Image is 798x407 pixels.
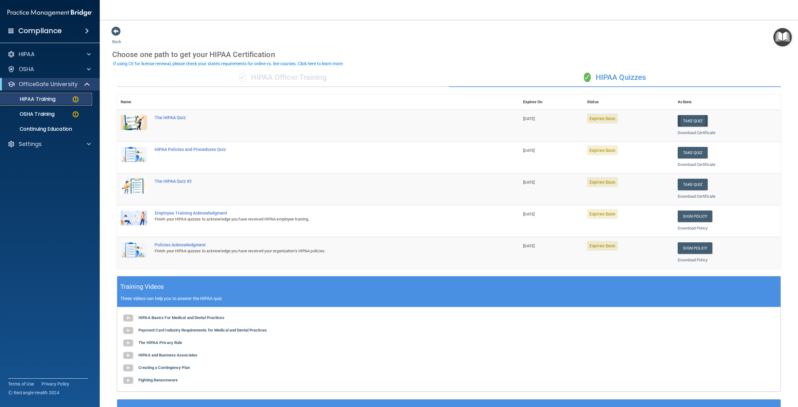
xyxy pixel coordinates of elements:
[112,32,121,44] a: Back
[113,61,344,66] div: If using CE for license renewal, please check your state's requirements for online vs. live cours...
[138,328,267,332] b: Payment Card Industry Requirements for Medical and Dental Practices
[773,28,792,46] button: Open Resource Center
[138,365,190,370] b: Creating a Contingency Plan
[4,96,55,102] p: HIPAA Training
[7,140,91,148] a: Settings
[138,353,197,357] b: HIPAA and Business Associates
[678,194,715,199] a: Download Certificate
[583,94,674,110] th: Status
[678,258,708,262] a: Download Policy
[122,324,134,337] img: gray_youtube_icon.38fcd6cc.png
[7,7,92,19] img: PMB logo
[122,312,134,324] img: gray_youtube_icon.38fcd6cc.png
[112,61,345,67] button: If using CE for license renewal, please check your state's requirements for online vs. live cours...
[122,374,134,387] img: gray_youtube_icon.38fcd6cc.png
[122,362,134,374] img: gray_youtube_icon.38fcd6cc.png
[155,216,488,223] div: Finish your HIPAA quizzes to acknowledge you have received HIPAA employee training.
[239,73,246,82] span: ✓
[138,315,224,320] b: HIPAA Basics For Medical and Dental Practices
[155,247,488,255] div: Finish your HIPAA quizzes to acknowledge you have received your organization’s HIPAA policies.
[7,65,91,73] a: OSHA
[155,179,488,184] div: The HIPAA Quiz #2
[523,212,535,216] span: [DATE]
[674,94,781,110] th: Actions
[4,126,89,132] p: Continuing Education
[112,46,786,64] div: Choose one path to get your HIPAA Certification
[155,147,488,152] div: HIPAA Policies and Procedures Quiz
[523,244,535,248] span: [DATE]
[523,148,535,153] span: [DATE]
[155,242,488,247] div: Policies Acknowledgment
[7,51,91,58] a: HIPAA
[120,296,777,301] p: These videos can help you to answer the HIPAA quiz
[678,179,708,190] button: Take Quiz
[19,51,35,58] p: HIPAA
[155,211,488,216] div: Employee Training Acknowledgment
[155,115,488,120] div: The HIPAA Quiz
[678,226,708,230] a: Download Policy
[117,68,449,87] div: HIPAA Officer Training
[587,177,618,187] span: Expires Soon
[122,349,134,362] img: gray_youtube_icon.38fcd6cc.png
[18,27,62,35] h4: Compliance
[678,115,708,127] button: Take Quiz
[519,94,584,110] th: Expires On
[678,147,708,158] button: Take Quiz
[122,337,134,349] img: gray_youtube_icon.38fcd6cc.png
[72,110,79,118] img: warning-circle.0cc9ac19.png
[523,180,535,185] span: [DATE]
[678,130,715,135] a: Download Certificate
[4,111,55,117] p: OSHA Training
[587,145,618,155] span: Expires Soon
[587,241,618,251] span: Expires Soon
[120,281,164,292] h5: Training Videos
[72,95,79,103] img: warning-circle.0cc9ac19.png
[678,211,712,222] a: Sign Policy
[449,68,781,87] div: HIPAA Quizzes
[584,73,591,82] span: ✓
[587,209,618,219] span: Expires Soon
[7,80,90,88] a: OfficeSafe University
[19,65,34,73] p: OSHA
[138,378,178,382] b: Fighting Ransomware
[678,162,715,167] a: Download Certificate
[117,94,151,110] th: Name
[19,80,78,88] p: OfficeSafe University
[41,381,70,387] a: Privacy Policy
[523,116,535,121] span: [DATE]
[8,381,34,387] a: Terms of Use
[678,242,712,254] a: Sign Policy
[19,140,42,148] p: Settings
[8,390,59,396] span: Ⓒ Rectangle Health 2024
[138,340,182,345] b: The HIPAA Privacy Rule
[587,114,618,124] span: Expires Soon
